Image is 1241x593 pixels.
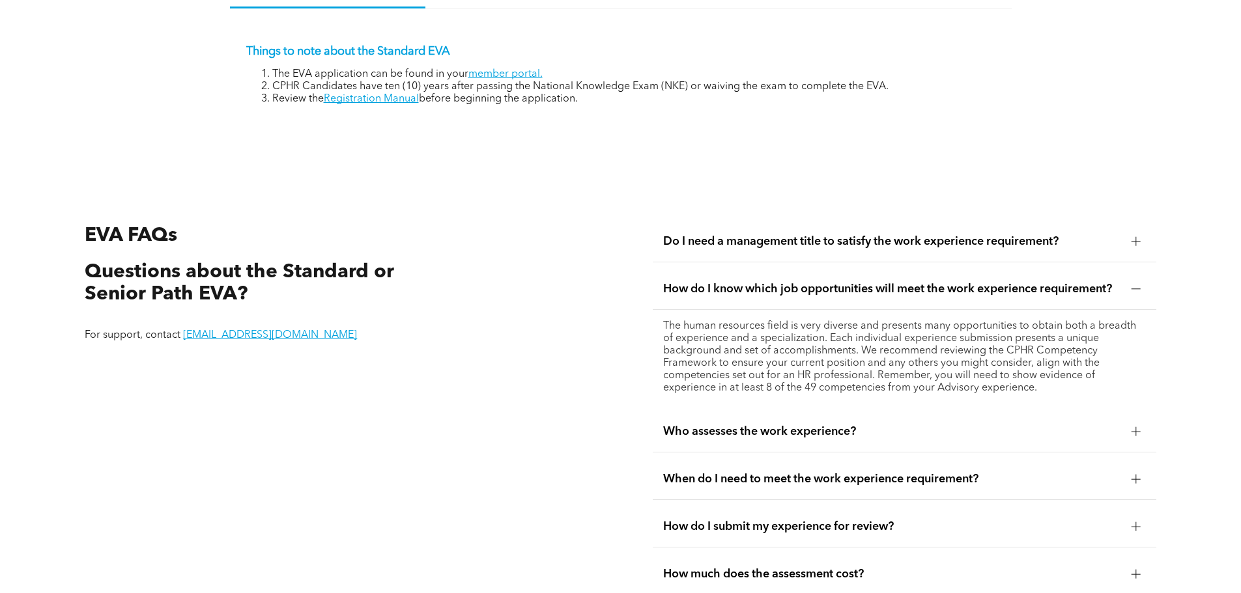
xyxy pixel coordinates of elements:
[663,234,1121,249] span: Do I need a management title to satisfy the work experience requirement?
[663,320,1146,394] p: The human resources field is very diverse and presents many opportunities to obtain both a breadt...
[85,226,177,245] span: EVA FAQs
[272,68,995,81] li: The EVA application can be found in your
[663,282,1121,296] span: How do I know which job opportunities will meet the work experience requirement?
[324,94,419,104] a: Registration Manual
[272,93,995,105] li: Review the before beginning the application.
[663,424,1121,439] span: Who assesses the work experience?
[663,472,1121,486] span: When do I need to meet the work experience requirement?
[663,567,1121,581] span: How much does the assessment cost?
[663,519,1121,534] span: How do I submit my experience for review?
[272,81,995,93] li: CPHR Candidates have ten (10) years after passing the National Knowledge Exam (NKE) or waiving th...
[246,44,995,59] p: Things to note about the Standard EVA
[183,330,357,340] a: [EMAIL_ADDRESS][DOMAIN_NAME]
[468,69,543,79] a: member portal.
[85,262,394,305] span: Questions about the Standard or Senior Path EVA?
[85,330,180,340] span: For support, contact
